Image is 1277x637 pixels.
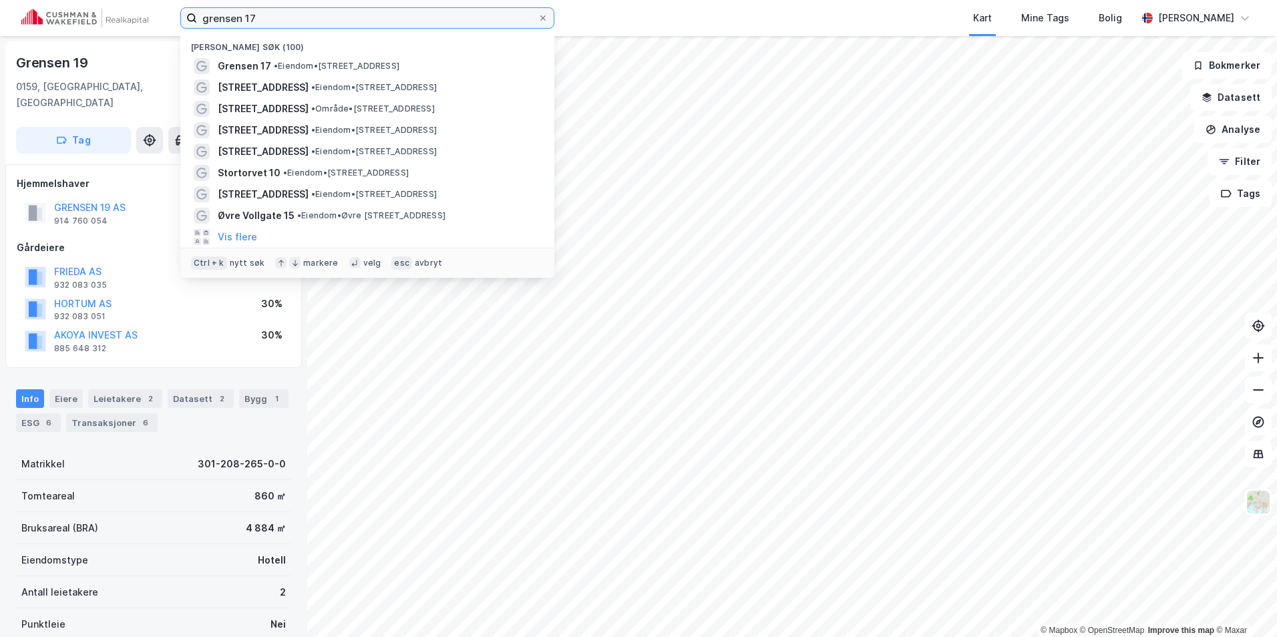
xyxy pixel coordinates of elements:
div: Ctrl + k [191,256,227,270]
div: avbryt [415,258,442,268]
div: Kontrollprogram for chat [1210,573,1277,637]
div: Transaksjoner [66,413,158,432]
span: • [283,168,287,178]
div: 914 760 054 [54,216,108,226]
button: Datasett [1190,84,1272,111]
a: Improve this map [1148,626,1214,635]
span: Eiendom • [STREET_ADDRESS] [274,61,399,71]
span: Eiendom • [STREET_ADDRESS] [311,146,437,157]
button: Bokmerker [1181,52,1272,79]
div: 932 083 051 [54,311,106,322]
div: 30% [261,327,283,343]
span: Område • [STREET_ADDRESS] [311,103,435,114]
div: Gårdeiere [17,240,291,256]
div: 301-208-265-0-0 [198,456,286,472]
span: • [311,146,315,156]
div: velg [363,258,381,268]
button: Vis flere [218,229,257,245]
button: Filter [1208,148,1272,175]
span: Grensen 17 [218,58,271,74]
iframe: Chat Widget [1210,573,1277,637]
div: 0159, [GEOGRAPHIC_DATA], [GEOGRAPHIC_DATA] [16,79,184,111]
div: Kart [973,10,992,26]
span: • [274,61,278,71]
div: Eiere [49,389,83,408]
div: 2 [215,392,228,405]
span: [STREET_ADDRESS] [218,144,309,160]
span: Øvre Vollgate 15 [218,208,295,224]
span: • [311,103,315,114]
div: Bolig [1099,10,1122,26]
div: Datasett [168,389,234,408]
span: Eiendom • [STREET_ADDRESS] [311,82,437,93]
span: [STREET_ADDRESS] [218,122,309,138]
span: [STREET_ADDRESS] [218,186,309,202]
div: Tomteareal [21,488,75,504]
div: Mine Tags [1021,10,1069,26]
div: Nei [270,616,286,632]
button: Analyse [1194,116,1272,143]
button: Tags [1210,180,1272,207]
div: Grensen 19 [16,52,91,73]
div: 30% [261,296,283,312]
span: • [311,82,315,92]
div: 2 [280,584,286,600]
img: cushman-wakefield-realkapital-logo.202ea83816669bd177139c58696a8fa1.svg [21,9,148,27]
div: 885 648 312 [54,343,106,354]
div: 6 [139,416,152,429]
a: Mapbox [1041,626,1077,635]
img: Z [1246,489,1271,515]
div: Hjemmelshaver [17,176,291,192]
a: OpenStreetMap [1080,626,1145,635]
div: 4 884 ㎡ [246,520,286,536]
button: Tag [16,127,131,154]
div: 6 [42,416,55,429]
div: [PERSON_NAME] [1158,10,1234,26]
div: 932 083 035 [54,280,107,290]
div: markere [303,258,338,268]
div: Antall leietakere [21,584,98,600]
div: ESG [16,413,61,432]
span: Eiendom • [STREET_ADDRESS] [311,125,437,136]
div: 1 [270,392,283,405]
span: • [311,125,315,135]
span: • [297,210,301,220]
div: Bygg [239,389,289,408]
div: [PERSON_NAME] søk (100) [180,31,554,55]
span: Eiendom • [STREET_ADDRESS] [311,189,437,200]
span: [STREET_ADDRESS] [218,101,309,117]
input: Søk på adresse, matrikkel, gårdeiere, leietakere eller personer [197,8,538,28]
span: • [311,189,315,199]
div: 2 [144,392,157,405]
div: Punktleie [21,616,65,632]
div: Matrikkel [21,456,65,472]
div: esc [391,256,412,270]
div: 860 ㎡ [254,488,286,504]
span: Eiendom • [STREET_ADDRESS] [283,168,409,178]
div: nytt søk [230,258,265,268]
div: Eiendomstype [21,552,88,568]
span: Stortorvet 10 [218,165,281,181]
div: Leietakere [88,389,162,408]
span: Eiendom • Øvre [STREET_ADDRESS] [297,210,445,221]
span: [STREET_ADDRESS] [218,79,309,95]
div: Hotell [258,552,286,568]
div: Info [16,389,44,408]
div: Bruksareal (BRA) [21,520,98,536]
